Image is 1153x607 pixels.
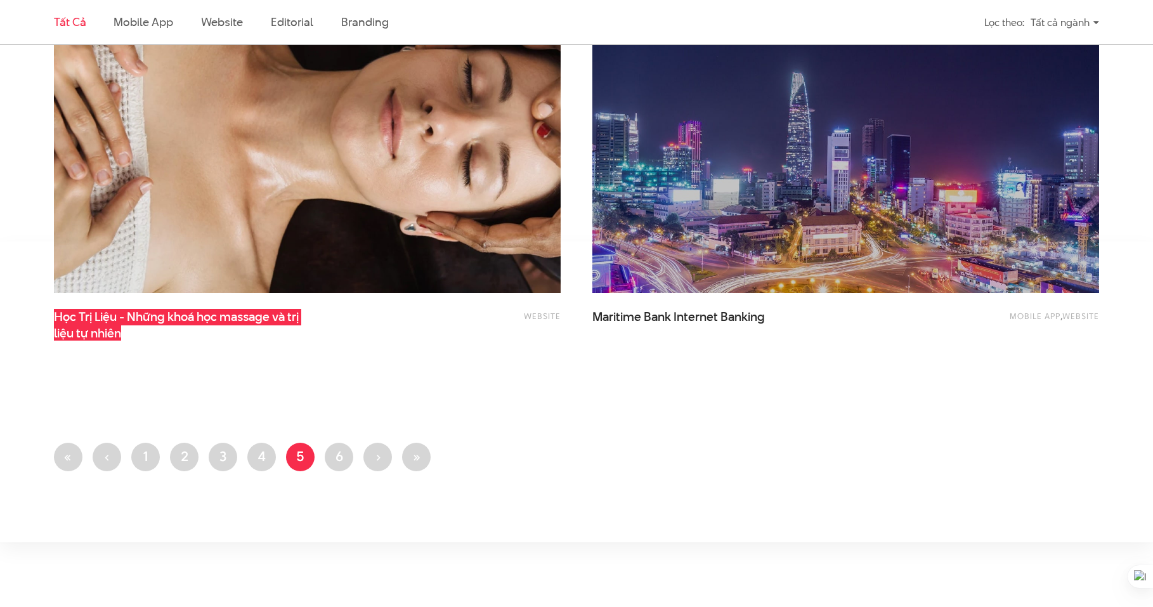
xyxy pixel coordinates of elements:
[209,443,237,471] a: 3
[247,443,276,471] a: 4
[896,309,1099,334] div: ,
[1010,310,1060,322] a: Mobile app
[592,308,641,325] span: Maritime
[375,447,381,466] span: ›
[720,308,765,325] span: Banking
[674,308,718,325] span: Internet
[412,447,420,466] span: »
[1062,310,1099,322] a: Website
[54,309,308,341] a: Học Trị Liệu - Những khoá học massage và trịliệu tự nhiên
[592,309,846,341] a: Maritime Bank Internet Banking
[984,11,1024,34] div: Lọc theo:
[64,447,72,466] span: «
[325,443,353,471] a: 6
[131,443,160,471] a: 1
[341,14,388,30] a: Branding
[271,14,313,30] a: Editorial
[54,14,86,30] a: Tất cả
[170,443,199,471] a: 2
[644,308,671,325] span: Bank
[524,310,561,322] a: Website
[201,14,243,30] a: Website
[54,325,121,342] span: liệu tự nhiên
[54,309,308,341] span: Học Trị Liệu - Những khoá học massage và trị
[114,14,173,30] a: Mobile app
[1031,11,1099,34] div: Tất cả ngành
[105,447,110,466] span: ‹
